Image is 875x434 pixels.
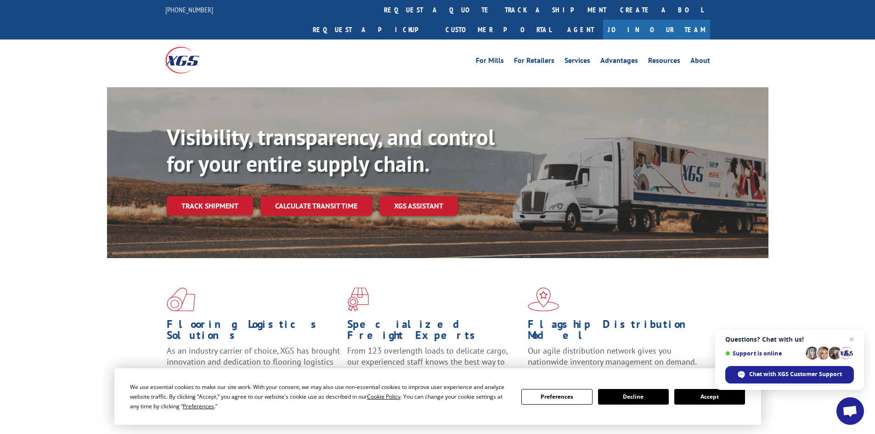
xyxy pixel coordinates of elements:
span: Our agile distribution network gives you nationwide inventory management on demand. [528,345,697,367]
span: As an industry carrier of choice, XGS has brought innovation and dedication to flooring logistics... [167,345,340,378]
img: xgs-icon-flagship-distribution-model-red [528,287,559,311]
h1: Specialized Freight Experts [347,319,521,345]
img: xgs-icon-focused-on-flooring-red [347,287,369,311]
a: Track shipment [167,196,253,215]
b: Visibility, transparency, and control for your entire supply chain. [167,123,495,178]
a: About [690,57,710,67]
a: Services [565,57,590,67]
p: From 123 overlength loads to delicate cargo, our experienced staff knows the best way to move you... [347,345,521,386]
a: Advantages [600,57,638,67]
span: Chat with XGS Customer Support [749,370,842,378]
h1: Flooring Logistics Solutions [167,319,340,345]
div: We use essential cookies to make our site work. With your consent, we may also use non-essential ... [130,382,510,411]
button: Accept [674,389,745,405]
a: Resources [648,57,680,67]
div: Cookie Consent Prompt [114,368,761,425]
a: Request a pickup [306,20,439,39]
a: Agent [558,20,603,39]
a: Customer Portal [439,20,558,39]
h1: Flagship Distribution Model [528,319,701,345]
a: Calculate transit time [260,196,372,216]
span: Chat with XGS Customer Support [725,366,854,383]
img: xgs-icon-total-supply-chain-intelligence-red [167,287,195,311]
a: [PHONE_NUMBER] [165,5,213,14]
button: Preferences [521,389,592,405]
a: For Retailers [514,57,554,67]
span: Support is online [725,350,802,357]
a: XGS ASSISTANT [379,196,458,216]
span: Cookie Policy [367,393,401,400]
a: For Mills [476,57,504,67]
a: Open chat [836,397,864,425]
a: Join Our Team [603,20,710,39]
span: Questions? Chat with us! [725,336,854,343]
button: Decline [598,389,669,405]
span: Preferences [183,402,214,410]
